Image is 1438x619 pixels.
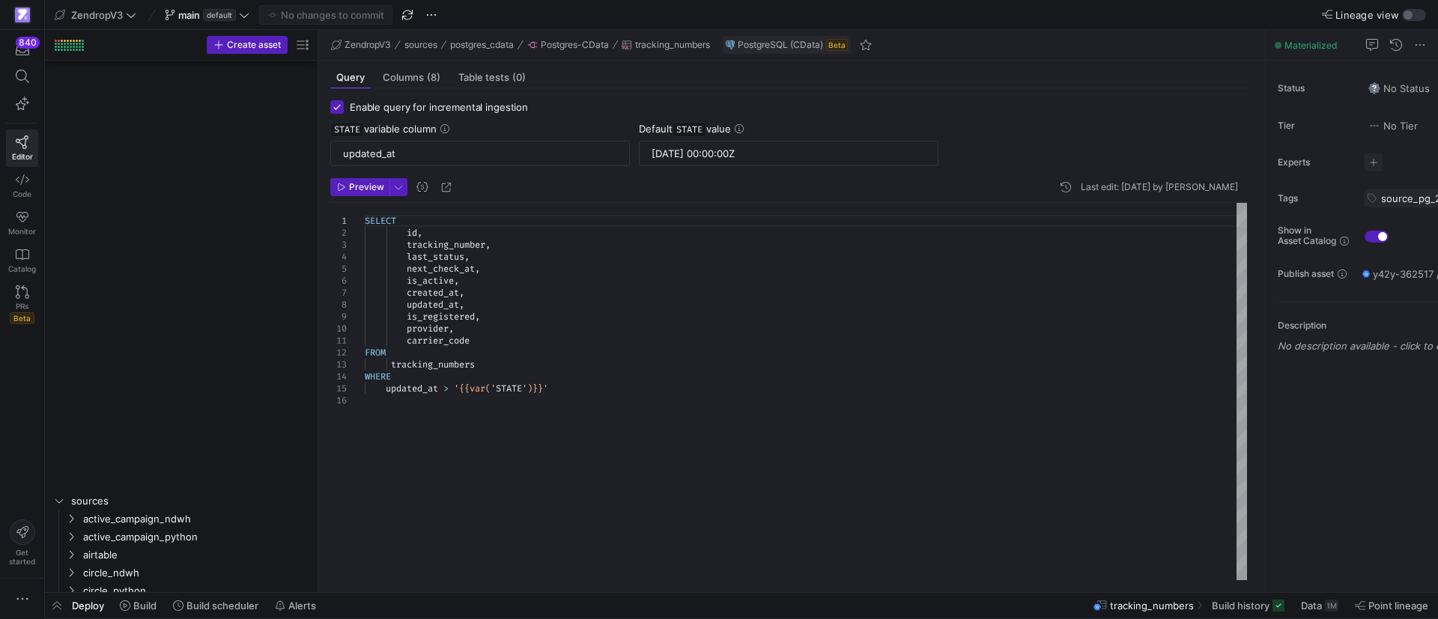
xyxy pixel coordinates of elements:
span: Lineage view [1335,9,1399,21]
span: , [417,227,422,239]
span: created_at [407,287,459,299]
span: Default value [639,123,731,135]
span: tracking_numbers [1110,600,1194,612]
span: Experts [1278,157,1353,168]
img: No status [1368,82,1380,94]
span: carrier_code [407,335,470,347]
span: , [464,251,470,263]
span: Editor [12,152,33,161]
span: active_campaign_python [83,528,309,546]
button: Alerts [268,593,323,618]
img: undefined [726,40,735,49]
button: ZendropV3 [327,36,395,54]
div: 10 [330,323,347,335]
span: Postgres-CData [541,40,609,50]
span: Show in Asset Catalog [1278,225,1336,246]
a: https://storage.googleapis.com/y42-prod-data-exchange/images/qZXOSqkTtPuVcXVzF40oUlM07HVTwZXfPK0U... [6,2,38,28]
a: PRsBeta [6,279,38,330]
a: Catalog [6,242,38,279]
span: provider [407,323,449,335]
span: , [475,311,480,323]
span: Beta [826,39,848,51]
span: Query [336,73,365,82]
span: SELECT [365,215,396,227]
span: FROM [365,347,386,359]
span: '{{var(' [454,382,496,394]
button: Build [113,593,163,618]
span: default [203,9,236,21]
span: , [449,323,454,335]
div: 4 [330,251,347,263]
span: ZendropV3 [71,9,123,21]
span: (8) [427,73,440,82]
span: No Status [1368,82,1430,94]
button: postgres_cdata [446,36,518,54]
button: Preview [330,178,389,196]
span: Point lineage [1368,600,1428,612]
div: 14 [330,371,347,382]
div: 11 [330,335,347,347]
span: tracking_number [407,239,485,251]
a: Monitor [6,204,38,242]
button: Build history [1205,593,1291,618]
button: sources [401,36,441,54]
span: Get started [9,548,35,566]
span: Beta [10,312,34,324]
span: Create asset [227,40,281,50]
span: Materialized [1284,40,1337,51]
span: STATE [330,122,364,137]
span: No Tier [1368,120,1418,132]
span: updated_at [386,382,438,394]
span: Status [1278,83,1353,94]
span: PRs [16,302,28,311]
span: , [475,263,480,275]
div: Press SPACE to select this row. [51,564,312,582]
span: Tier [1278,121,1353,131]
button: maindefault [161,5,253,25]
span: Catalog [8,264,36,273]
div: 3 [330,239,347,251]
button: Getstarted [6,513,38,572]
span: ZendropV3 [345,40,391,50]
span: > [443,382,449,394]
div: 8 [330,299,347,311]
span: Publish asset [1278,269,1334,279]
span: Tags [1278,193,1353,204]
span: , [459,299,464,311]
button: No tierNo Tier [1365,116,1422,135]
span: Build scheduler [186,600,258,612]
span: circle_ndwh [83,564,309,582]
span: Build history [1212,600,1269,612]
div: 16 [330,394,347,406]
span: WHERE [365,371,391,382]
div: 5 [330,263,347,275]
span: Monitor [8,227,36,236]
span: airtable [83,546,309,564]
a: Editor [6,129,38,167]
div: Press SPACE to select this row. [51,546,312,564]
div: Press SPACE to select this row. [51,528,312,546]
button: Point lineage [1348,593,1435,618]
span: (0) [512,73,526,82]
a: Code [6,167,38,204]
span: , [454,275,459,287]
span: circle_python [83,582,309,600]
span: ')}}' [522,382,548,394]
img: No tier [1368,120,1380,132]
span: STATE [496,382,522,394]
button: No statusNo Status [1365,79,1434,98]
span: next_check_at [407,263,475,275]
span: tracking_numbers [391,359,475,371]
div: 1 [330,215,347,227]
div: 1M [1325,600,1338,612]
span: , [459,287,464,299]
div: 840 [16,37,40,49]
div: 6 [330,275,347,287]
span: Deploy [72,600,104,612]
span: sources [71,493,309,510]
button: Create asset [207,36,288,54]
div: Press SPACE to select this row. [51,582,312,600]
button: 840 [6,36,38,63]
span: Data [1301,600,1322,612]
div: 12 [330,347,347,359]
